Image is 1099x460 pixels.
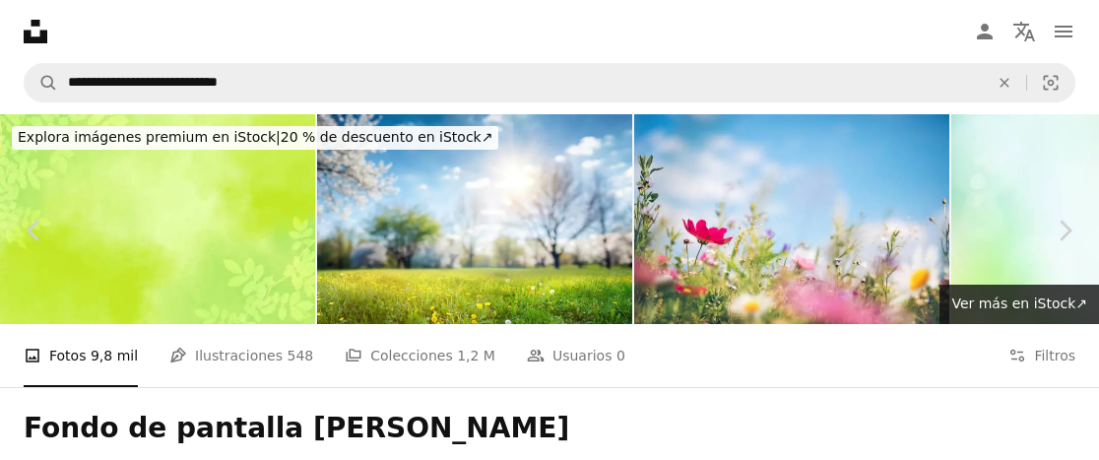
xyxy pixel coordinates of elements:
a: Ilustraciones 548 [169,324,313,387]
img: Hermoso paisaje primaveral: un prado iluminado por el sol brillante. [317,114,632,324]
a: Siguiente [1030,136,1099,325]
a: Iniciar sesión / Registrarse [965,12,1004,51]
button: Menú [1044,12,1083,51]
button: Idioma [1004,12,1044,51]
button: Borrar [983,64,1026,101]
button: Filtros [1008,324,1075,387]
span: Ver más en iStock ↗ [951,296,1087,311]
a: Colecciones 1,2 M [345,324,495,387]
a: Ver más en iStock↗ [939,285,1099,324]
button: Buscar en Unsplash [25,64,58,101]
div: 20 % de descuento en iStock ↗ [12,126,498,150]
button: Búsqueda visual [1027,64,1074,101]
form: Encuentra imágenes en todo el sitio [24,63,1075,102]
a: Usuarios 0 [527,324,625,387]
a: Inicio — Unsplash [24,20,47,43]
h1: Fondo de pantalla [PERSON_NAME] [24,411,1075,446]
span: 0 [616,345,625,366]
span: 1,2 M [457,345,495,366]
span: Explora imágenes premium en iStock | [18,129,281,145]
span: 548 [287,345,313,366]
img: Primavera Prado [634,114,949,324]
